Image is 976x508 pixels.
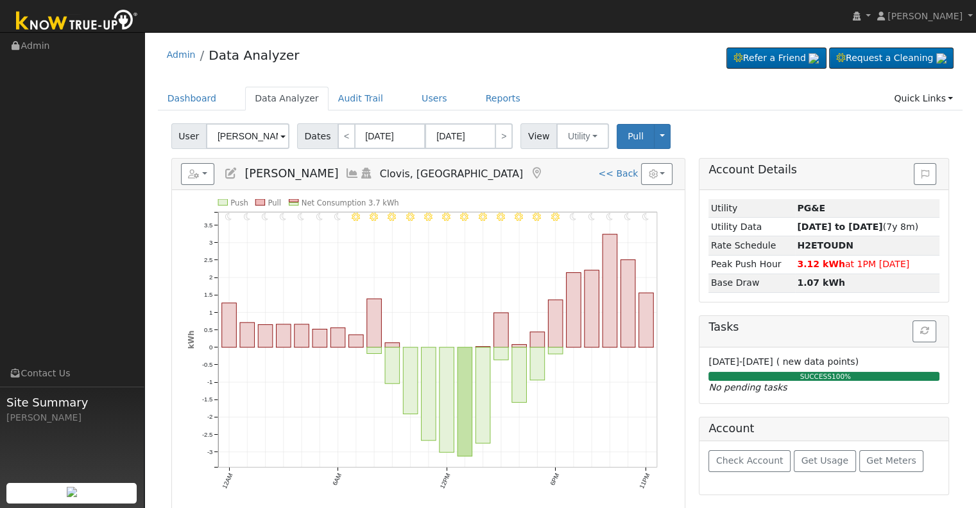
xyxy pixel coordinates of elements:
rect: onclick="" [585,270,599,347]
i: 8PM - Clear [588,213,594,221]
i: 7AM - Clear [352,213,360,221]
rect: onclick="" [312,329,327,347]
i: 12AM - Clear [225,213,232,221]
td: Peak Push Hour [708,255,794,274]
a: Data Analyzer [209,48,299,63]
text: 6PM [549,472,560,487]
span: Dates [297,123,338,149]
rect: onclick="" [603,234,617,347]
strong: 1.07 kWh [797,277,845,288]
rect: onclick="" [221,303,236,347]
rect: onclick="" [458,347,472,457]
i: 9PM - Clear [606,213,613,221]
button: Issue History [914,163,936,185]
td: at 1PM [DATE] [795,255,940,274]
text: 1.5 [204,292,212,299]
a: Users [412,87,457,110]
i: 6PM - Clear [551,213,559,221]
rect: onclick="" [276,324,291,347]
a: Data Analyzer [245,87,329,110]
a: Edit User (1179) [224,167,238,180]
a: Multi-Series Graph [345,167,359,180]
a: << Back [598,168,638,179]
span: [PERSON_NAME] [244,167,338,180]
rect: onclick="" [530,332,545,347]
a: < [338,123,355,149]
rect: onclick="" [421,347,436,441]
rect: onclick="" [385,347,400,384]
button: Refresh [912,320,936,342]
td: Utility [708,199,794,218]
rect: onclick="" [548,347,563,354]
strong: [DATE] to [DATE] [797,222,882,232]
a: Quick Links [884,87,963,110]
text: Push [230,198,248,207]
i: 3AM - Clear [280,213,286,221]
img: Know True-Up [10,7,144,36]
rect: onclick="" [475,347,490,443]
text: 3 [209,239,212,246]
span: Get Meters [866,455,916,466]
button: Get Meters [859,450,924,472]
span: [PERSON_NAME] [887,11,963,21]
i: 7PM - Clear [570,213,576,221]
i: 6AM - Clear [334,213,341,221]
i: 8AM - Clear [370,213,378,221]
rect: onclick="" [330,328,345,347]
a: Reports [476,87,530,110]
img: retrieve [936,53,946,64]
rect: onclick="" [385,343,400,347]
td: Rate Schedule [708,236,794,255]
a: Admin [167,49,196,60]
span: Check Account [716,455,783,466]
a: Audit Trail [329,87,393,110]
i: 10AM - Clear [406,213,414,221]
span: (7y 8m) [797,222,918,232]
img: retrieve [809,53,819,64]
rect: onclick="" [403,347,418,414]
rect: onclick="" [639,293,654,347]
span: Pull [628,131,644,141]
td: Utility Data [708,218,794,236]
i: 5PM - Clear [533,213,541,221]
text: 1 [209,309,212,316]
strong: F [797,240,853,250]
text: 0 [209,344,212,351]
rect: onclick="" [621,260,635,347]
text: 2.5 [204,256,212,263]
span: [DATE]-[DATE] [708,356,773,367]
i: 5AM - Clear [316,213,322,221]
strong: ID: 2857424, authorized: 01/16/19 [797,203,825,213]
input: Select a User [206,123,289,149]
text: 12PM [438,472,452,489]
i: 11AM - Clear [424,213,432,221]
span: Get Usage [801,455,848,466]
td: Base Draw [708,274,794,292]
span: Clovis, [GEOGRAPHIC_DATA] [380,168,524,180]
a: Map [529,167,544,180]
h5: Account Details [708,163,939,177]
a: Refer a Friend [726,48,826,69]
button: Utility [556,123,609,149]
span: View [520,123,557,149]
span: Site Summary [6,394,137,411]
rect: onclick="" [493,347,508,360]
text: 2 [209,274,212,281]
i: 4AM - Clear [298,213,304,221]
text: -1.5 [202,396,213,403]
i: 12PM - Clear [442,213,450,221]
span: ( new data points) [776,356,859,367]
span: 100% [832,372,851,380]
i: 9AM - Clear [388,213,396,221]
img: retrieve [67,487,77,497]
a: Dashboard [158,87,227,110]
text: 6AM [331,472,343,487]
rect: onclick="" [367,299,382,347]
text: 3.5 [204,222,212,229]
a: Request a Cleaning [829,48,954,69]
a: Login As (last Never) [359,167,373,180]
rect: onclick="" [548,300,563,347]
i: 2PM - Clear [478,213,486,221]
button: Pull [617,124,655,149]
text: -3 [207,448,213,455]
